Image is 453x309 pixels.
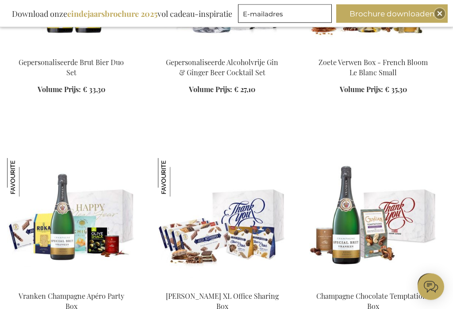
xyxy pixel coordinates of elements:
[67,8,157,19] b: eindejaarsbrochure 2025
[8,4,236,23] div: Download onze vol cadeau-inspiratie
[434,8,445,19] div: Close
[309,46,438,55] a: Sweet Treats Box - French Bloom Le Blanc Small
[189,85,232,94] span: Volume Prijs:
[437,11,442,16] img: Close
[38,85,105,95] a: Volume Prijs: € 33,30
[309,158,438,282] img: Champagne Chocolate Temptations Box
[238,4,332,23] input: E-mailadres
[418,274,444,300] iframe: belco-activator-frame
[189,85,255,95] a: Volume Prijs: € 27,10
[336,4,448,23] button: Brochure downloaden
[340,85,383,94] span: Volume Prijs:
[166,58,278,77] a: Gepersonaliseerde Alcoholvrije Gin & Ginger Beer Cocktail Set
[158,158,196,197] img: Jules Destrooper XL Office Sharing Box
[7,158,46,197] img: Vranken Champagne Apéro Party Box
[234,85,255,94] span: € 27,10
[7,281,135,289] a: Vranken Champagne Apéro Party Box Vranken Champagne Apéro Party Box
[158,158,286,282] img: Jules Destrooper XL Office Sharing Box
[238,4,334,26] form: marketing offers and promotions
[319,58,428,77] a: Zoete Verwen Box - French Bloom Le Blanc Small
[158,281,286,289] a: Jules Destrooper XL Office Sharing Box Jules Destrooper XL Office Sharing Box
[340,85,407,95] a: Volume Prijs: € 35,30
[158,46,286,55] a: Personalised Non-alcoholc Gin & Ginger Beer Set
[309,281,438,289] a: Champagne Chocolate Temptations Box
[83,85,105,94] span: € 33,30
[19,58,124,77] a: Gepersonaliseerde Brut Bier Duo Set
[385,85,407,94] span: € 35,30
[7,46,135,55] a: Personalised Champagne Beer
[7,158,135,282] img: Vranken Champagne Apéro Party Box
[38,85,81,94] span: Volume Prijs:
